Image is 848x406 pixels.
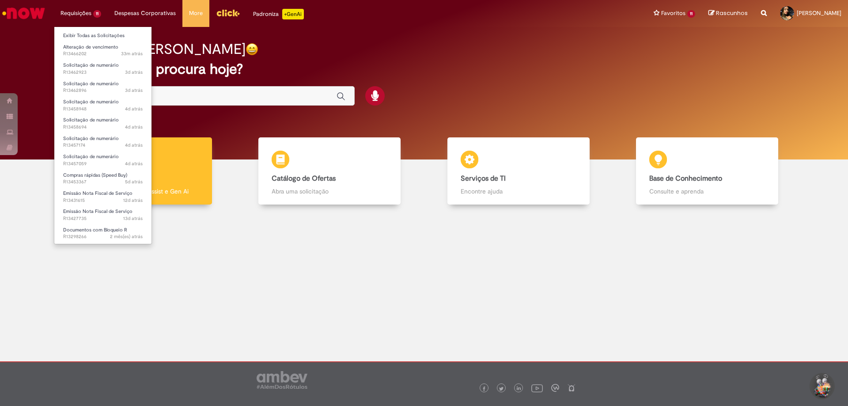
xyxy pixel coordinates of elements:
img: logo_footer_facebook.png [482,387,486,391]
img: logo_footer_ambev_rotulo_gray.png [257,371,307,389]
time: 28/08/2025 16:02:52 [125,106,143,112]
span: 4d atrás [125,124,143,130]
span: Documentos com Bloqueio R [63,227,127,233]
a: Tirar dúvidas Tirar dúvidas com Lupi Assist e Gen Ai [46,137,235,205]
img: ServiceNow [1,4,46,22]
span: R13457174 [63,142,143,149]
a: Aberto R13298266 : Documentos com Bloqueio R [54,225,151,242]
span: Solicitação de numerário [63,153,119,160]
span: 12d atrás [123,197,143,204]
a: Rascunhos [708,9,748,18]
span: R13431615 [63,197,143,204]
span: [PERSON_NAME] [797,9,841,17]
a: Base de Conhecimento Consulte e aprenda [613,137,802,205]
img: logo_footer_workplace.png [551,384,559,392]
span: Solicitação de numerário [63,80,119,87]
img: happy-face.png [246,43,258,56]
span: 11 [93,10,101,18]
span: 4d atrás [125,142,143,148]
span: R13298266 [63,233,143,240]
button: Iniciar Conversa de Suporte [808,373,835,399]
div: Padroniza [253,9,304,19]
span: 2 mês(es) atrás [110,233,143,240]
span: R13457059 [63,160,143,167]
h2: O que você procura hoje? [76,61,772,77]
a: Aberto R13457174 : Solicitação de numerário [54,134,151,150]
b: Serviços de TI [461,174,506,183]
span: 5d atrás [125,178,143,185]
span: R13458948 [63,106,143,113]
time: 19/08/2025 10:43:39 [123,215,143,222]
span: Alteração de vencimento [63,44,118,50]
a: Aberto R13431615 : Emissão Nota Fiscal de Serviço [54,189,151,205]
img: logo_footer_linkedin.png [517,386,521,391]
a: Catálogo de Ofertas Abra uma solicitação [235,137,424,205]
span: 4d atrás [125,106,143,112]
b: Base de Conhecimento [649,174,722,183]
time: 28/08/2025 15:29:08 [125,124,143,130]
img: click_logo_yellow_360x200.png [216,6,240,19]
time: 20/08/2025 10:42:04 [123,197,143,204]
h2: Bom dia, [PERSON_NAME] [76,42,246,57]
time: 01/09/2025 08:12:49 [121,50,143,57]
span: Despesas Corporativas [114,9,176,18]
span: 11 [687,10,695,18]
p: Encontre ajuda [461,187,576,196]
span: Requisições [61,9,91,18]
span: More [189,9,203,18]
p: Abra uma solicitação [272,187,387,196]
b: Catálogo de Ofertas [272,174,336,183]
time: 29/08/2025 15:07:12 [125,87,143,94]
a: Aberto R13462896 : Solicitação de numerário [54,79,151,95]
a: Aberto R13462923 : Solicitação de numerário [54,61,151,77]
a: Aberto R13453367 : Compras rápidas (Speed Buy) [54,171,151,187]
a: Aberto R13458948 : Solicitação de numerário [54,97,151,114]
a: Aberto R13457059 : Solicitação de numerário [54,152,151,168]
span: Favoritos [661,9,685,18]
span: Emissão Nota Fiscal de Serviço [63,208,132,215]
span: R13462923 [63,69,143,76]
span: 3d atrás [125,87,143,94]
time: 16/07/2025 11:09:28 [110,233,143,240]
time: 27/08/2025 15:57:30 [125,178,143,185]
span: R13453367 [63,178,143,186]
span: Rascunhos [716,9,748,17]
span: Solicitação de numerário [63,135,119,142]
span: 33m atrás [121,50,143,57]
span: 3d atrás [125,69,143,76]
time: 28/08/2025 11:27:43 [125,142,143,148]
span: Solicitação de numerário [63,62,119,68]
span: Compras rápidas (Speed Buy) [63,172,127,178]
a: Exibir Todas as Solicitações [54,31,151,41]
img: logo_footer_twitter.png [499,387,503,391]
a: Aberto R13458694 : Solicitação de numerário [54,115,151,132]
time: 28/08/2025 11:16:22 [125,160,143,167]
img: logo_footer_naosei.png [568,384,575,392]
p: Consulte e aprenda [649,187,765,196]
span: 13d atrás [123,215,143,222]
span: R13462896 [63,87,143,94]
span: Solicitação de numerário [63,117,119,123]
ul: Requisições [54,27,152,244]
img: logo_footer_youtube.png [531,382,543,394]
span: Solicitação de numerário [63,99,119,105]
span: 4d atrás [125,160,143,167]
a: Aberto R13427735 : Emissão Nota Fiscal de Serviço [54,207,151,223]
a: Serviços de TI Encontre ajuda [424,137,613,205]
p: +GenAi [282,9,304,19]
time: 29/08/2025 15:12:27 [125,69,143,76]
a: Aberto R13466202 : Alteração de vencimento [54,42,151,59]
span: Emissão Nota Fiscal de Serviço [63,190,132,197]
span: R13458694 [63,124,143,131]
span: R13466202 [63,50,143,57]
span: R13427735 [63,215,143,222]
